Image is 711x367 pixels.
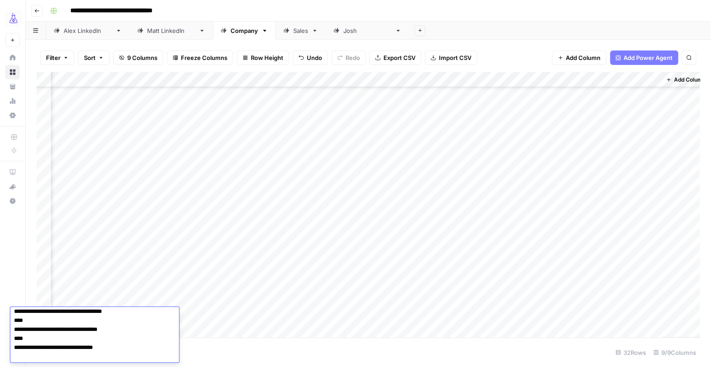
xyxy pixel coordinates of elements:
a: [PERSON_NAME] [46,22,129,40]
a: Usage [5,94,20,108]
img: AirOps Growth Logo [5,10,22,27]
div: [PERSON_NAME] [147,26,195,35]
a: Settings [5,108,20,123]
a: [PERSON_NAME] [326,22,409,40]
a: Your Data [5,79,20,94]
button: Add Column [663,74,710,86]
button: Undo [293,50,328,65]
span: Redo [346,53,360,62]
div: [PERSON_NAME] [343,26,392,35]
span: Row Height [251,53,283,62]
span: Add Column [566,53,601,62]
a: [PERSON_NAME] [129,22,213,40]
a: Browse [5,65,20,79]
a: Sales [276,22,326,40]
div: Sales [293,26,308,35]
div: 32 Rows [612,345,650,360]
div: 9/9 Columns [650,345,700,360]
button: Row Height [237,50,289,65]
a: Company [213,22,276,40]
a: Home [5,50,20,65]
button: Import CSV [425,50,477,65]
button: Sort [78,50,110,65]
span: Import CSV [439,53,471,62]
span: Freeze Columns [181,53,227,62]
button: 9 Columns [113,50,163,65]
button: Add Column [552,50,607,65]
div: [PERSON_NAME] [64,26,112,35]
div: Company [231,26,258,35]
button: Workspace: AirOps Growth [5,7,20,30]
div: What's new? [6,180,19,193]
button: Export CSV [369,50,421,65]
span: Filter [46,53,60,62]
span: Add Power Agent [624,53,673,62]
button: Help + Support [5,194,20,208]
span: Sort [84,53,96,62]
span: Undo [307,53,322,62]
button: Filter [40,50,74,65]
a: AirOps Academy [5,165,20,179]
button: Freeze Columns [167,50,233,65]
span: 9 Columns [127,53,157,62]
span: Add Column [674,76,706,84]
button: Redo [332,50,366,65]
span: Export CSV [383,53,416,62]
button: What's new? [5,179,20,194]
button: Add Power Agent [610,50,679,65]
